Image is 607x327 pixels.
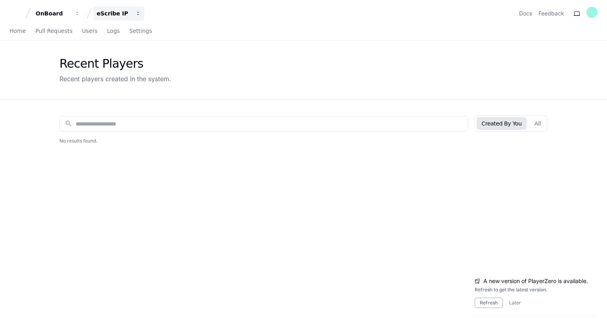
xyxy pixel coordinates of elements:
[35,29,72,33] span: Pull Requests
[129,29,152,33] span: Settings
[475,287,588,293] div: Refresh to get the latest version.
[82,29,97,33] span: Users
[519,10,532,17] a: Docs
[107,22,120,40] a: Logs
[509,300,521,306] button: Later
[59,57,171,71] div: Recent Players
[97,10,131,17] div: eScribe IP
[10,29,26,33] span: Home
[35,22,72,40] a: Pull Requests
[483,277,588,285] span: A new version of PlayerZero is available.
[129,22,152,40] a: Settings
[82,22,97,40] a: Users
[32,6,83,21] button: OnBoard
[10,22,26,40] a: Home
[477,117,526,130] button: Created By You
[538,10,564,17] button: Feedback
[530,117,546,130] button: All
[475,298,503,308] button: Refresh
[94,6,144,21] button: eScribe IP
[65,120,73,127] mat-icon: search
[59,138,548,144] h2: No results found.
[36,10,70,17] div: OnBoard
[59,74,171,84] div: Recent players created in the system.
[107,29,120,33] span: Logs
